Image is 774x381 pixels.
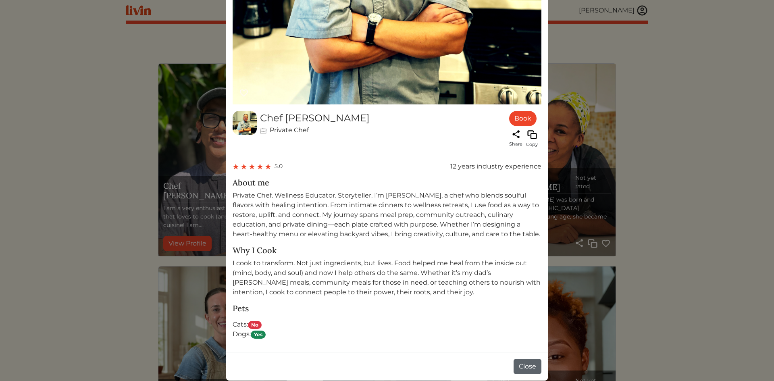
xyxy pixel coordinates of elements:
[233,304,541,313] h5: Pets
[511,129,521,139] img: share-1faecb925d3aa8b4818589e098d901abcb124480226b9b3fe047c74f8e025096.svg
[233,246,541,255] h5: Why I Cook
[233,178,541,187] h5: About me
[526,129,538,148] button: Copy
[260,125,370,135] div: Private Chef
[260,128,266,133] img: briefcase-048e4a5c8217e71bffbfd5ce1403fceef651f14c93d33480736c0d01ad10e297.svg
[514,359,541,374] button: Close
[233,191,541,239] p: Private Chef. Wellness Educator. Storyteller. I’m [PERSON_NAME], a chef who blends soulful flavor...
[260,111,370,125] div: Chef [PERSON_NAME]
[527,130,537,139] img: Copy link to profile
[233,329,541,339] div: Dogs:
[509,111,537,126] a: Book
[233,111,257,135] img: acb77dff60e864388ffc18095fbd611c
[233,163,239,170] img: red_star-5cc96fd108c5e382175c3007810bf15d673b234409b64feca3859e161d9d1ec7.svg
[251,331,266,339] span: Yes
[526,141,538,148] span: Copy
[233,320,541,329] div: Cats:
[233,258,541,297] p: I cook to transform. Not just ingredients, but lives. Food helped me heal from the inside out (mi...
[450,162,541,171] div: 12 years industry experience
[241,163,247,170] img: red_star-5cc96fd108c5e382175c3007810bf15d673b234409b64feca3859e161d9d1ec7.svg
[509,129,522,147] a: Share
[509,141,522,147] span: Share
[248,321,262,329] span: No
[239,88,249,98] img: heart_no_fill_cream-bf0f9dd4bfc53cc2de9d895c6d18ce3ca016fc068aa4cca38b9920501db45bb9.svg
[275,162,283,171] span: 5.0
[249,163,255,170] img: red_star-5cc96fd108c5e382175c3007810bf15d673b234409b64feca3859e161d9d1ec7.svg
[265,163,271,170] img: red_star-5cc96fd108c5e382175c3007810bf15d673b234409b64feca3859e161d9d1ec7.svg
[257,163,263,170] img: red_star-5cc96fd108c5e382175c3007810bf15d673b234409b64feca3859e161d9d1ec7.svg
